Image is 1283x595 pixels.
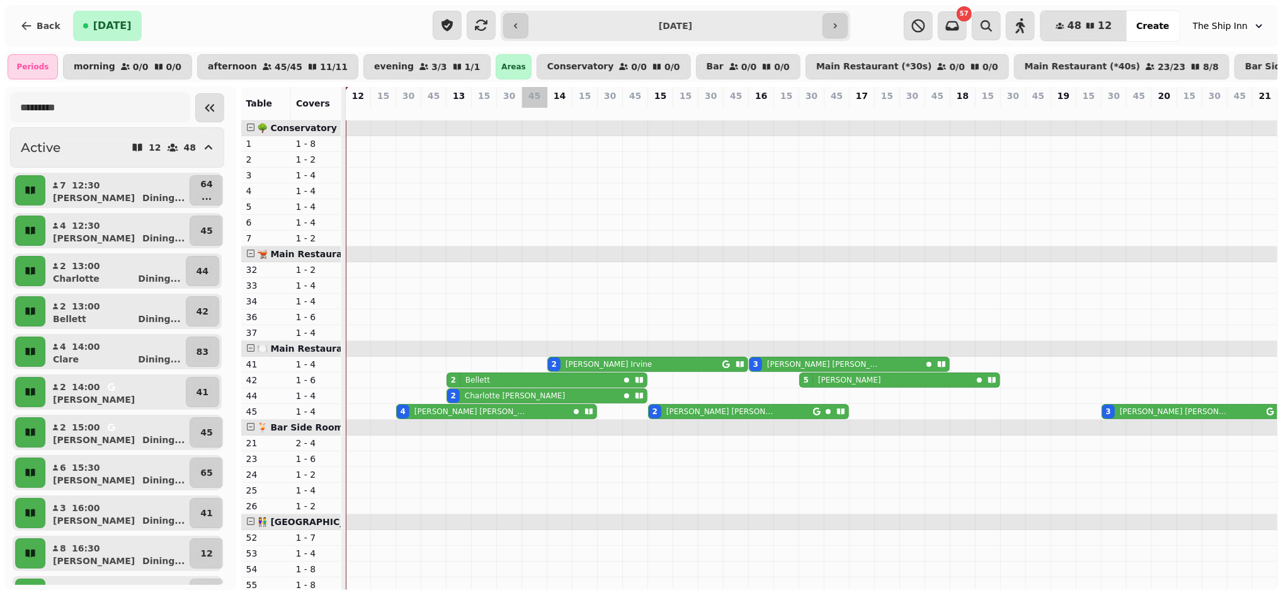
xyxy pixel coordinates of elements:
[200,547,212,560] p: 12
[605,105,615,117] p: 0
[906,90,918,102] p: 30
[1209,90,1221,102] p: 30
[296,579,336,591] p: 1 - 8
[72,381,100,393] p: 14:00
[59,219,67,232] p: 4
[257,123,337,133] span: 🌳 Conservatory
[547,62,614,72] p: Conservatory
[1059,105,1069,117] p: 0
[72,461,100,474] p: 15:30
[138,313,180,325] p: Dining ...
[856,90,868,102] p: 17
[72,219,100,232] p: 12:30
[246,295,286,308] p: 34
[1098,21,1112,31] span: 12
[465,391,565,401] p: Charlotte [PERSON_NAME]
[428,90,440,102] p: 45
[1203,62,1219,71] p: 8 / 8
[59,179,67,192] p: 7
[756,105,767,117] p: 3
[296,437,336,449] p: 2 - 4
[666,407,777,417] p: [PERSON_NAME] [PERSON_NAME]
[142,514,185,527] p: Dining ...
[431,62,447,71] p: 3 / 3
[496,54,532,79] div: Areas
[72,421,100,434] p: 15:00
[1210,105,1220,117] p: 0
[960,11,969,17] span: 57
[186,337,219,367] button: 83
[10,11,71,41] button: Back
[1106,407,1111,417] div: 3
[320,62,348,71] p: 11 / 11
[958,105,968,117] p: 0
[537,54,691,79] button: Conservatory0/00/0
[149,143,161,152] p: 12
[933,105,943,117] p: 0
[142,192,185,204] p: Dining ...
[296,374,336,386] p: 1 - 6
[453,90,465,102] p: 13
[72,260,100,272] p: 13:00
[465,62,481,71] p: 1 / 1
[53,474,135,487] p: [PERSON_NAME]
[53,232,135,245] p: [PERSON_NAME]
[296,263,336,276] p: 1 - 2
[1259,90,1271,102] p: 21
[74,62,115,72] p: morning
[200,507,212,519] p: 41
[21,139,60,156] h2: Active
[246,169,286,182] p: 3
[296,137,336,150] p: 1 - 8
[554,90,566,102] p: 14
[706,105,716,117] p: 6
[72,582,100,595] p: 16:30
[402,90,414,102] p: 30
[8,54,58,79] div: Periods
[1193,20,1248,32] span: The Ship Inn
[246,563,286,575] p: 54
[404,105,414,117] p: 11
[246,200,286,213] p: 5
[857,105,867,117] p: 0
[142,434,185,446] p: Dining ...
[653,407,658,417] div: 2
[804,375,809,385] div: 5
[604,90,616,102] p: 30
[197,386,208,398] p: 41
[59,340,67,353] p: 4
[59,542,67,555] p: 8
[731,105,741,117] p: 0
[59,421,67,434] p: 2
[831,90,843,102] p: 45
[246,98,273,108] span: Table
[184,143,196,152] p: 48
[832,105,842,117] p: 0
[53,514,135,527] p: [PERSON_NAME]
[353,105,363,117] p: 0
[630,105,641,117] p: 0
[629,90,641,102] p: 45
[246,468,286,481] p: 24
[296,405,336,418] p: 1 - 4
[190,417,223,448] button: 45
[1160,105,1170,117] p: 0
[296,295,336,308] p: 1 - 4
[200,426,212,439] p: 45
[59,300,67,313] p: 2
[190,498,223,528] button: 41
[296,232,336,245] p: 1 - 2
[755,90,767,102] p: 16
[197,305,208,318] p: 42
[730,90,742,102] p: 45
[705,90,717,102] p: 30
[246,531,286,544] p: 52
[53,272,100,285] p: Charlotte
[1260,105,1270,117] p: 0
[707,62,724,72] p: Bar
[1058,90,1069,102] p: 19
[451,375,456,385] div: 2
[983,105,993,117] p: 0
[982,90,994,102] p: 15
[138,272,180,285] p: Dining ...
